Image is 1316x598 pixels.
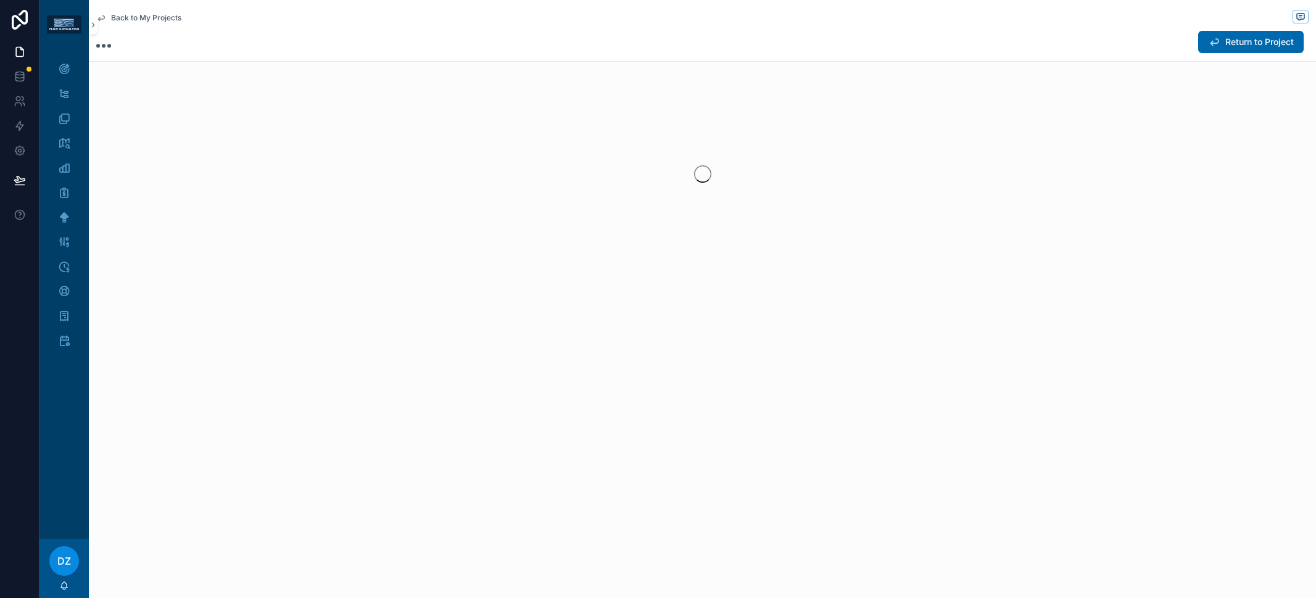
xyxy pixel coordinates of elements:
[47,15,81,34] img: App logo
[57,554,71,568] span: DZ
[96,13,181,23] a: Back to My Projects
[1198,31,1304,53] button: Return to Project
[111,13,181,23] span: Back to My Projects
[39,49,89,368] div: scrollable content
[1225,36,1294,48] span: Return to Project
